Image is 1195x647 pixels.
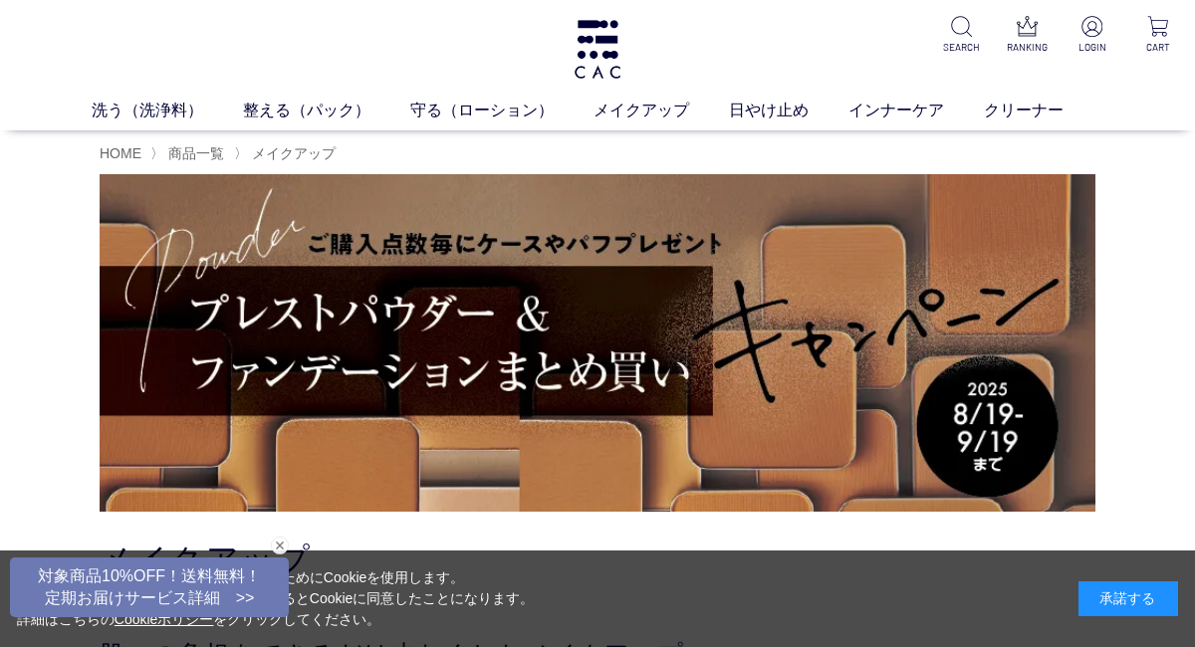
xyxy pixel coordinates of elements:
[243,99,410,122] a: 整える（パック）
[168,145,224,161] span: 商品一覧
[100,145,141,161] a: HOME
[572,20,623,79] img: logo
[164,145,224,161] a: 商品一覧
[848,99,984,122] a: インナーケア
[1072,40,1113,55] p: LOGIN
[1006,16,1048,55] a: RANKING
[940,40,982,55] p: SEARCH
[234,144,341,163] li: 〉
[729,99,848,122] a: 日やけ止め
[1137,16,1179,55] a: CART
[248,145,336,161] a: メイクアップ
[410,99,594,122] a: 守る（ローション）
[594,99,729,122] a: メイクアップ
[1006,40,1048,55] p: RANKING
[100,539,1095,581] h1: メイクアップ
[1078,581,1178,616] div: 承諾する
[252,145,336,161] span: メイクアップ
[1072,16,1113,55] a: LOGIN
[984,99,1103,122] a: クリーナー
[92,99,243,122] a: 洗う（洗浄料）
[150,144,229,163] li: 〉
[940,16,982,55] a: SEARCH
[1137,40,1179,55] p: CART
